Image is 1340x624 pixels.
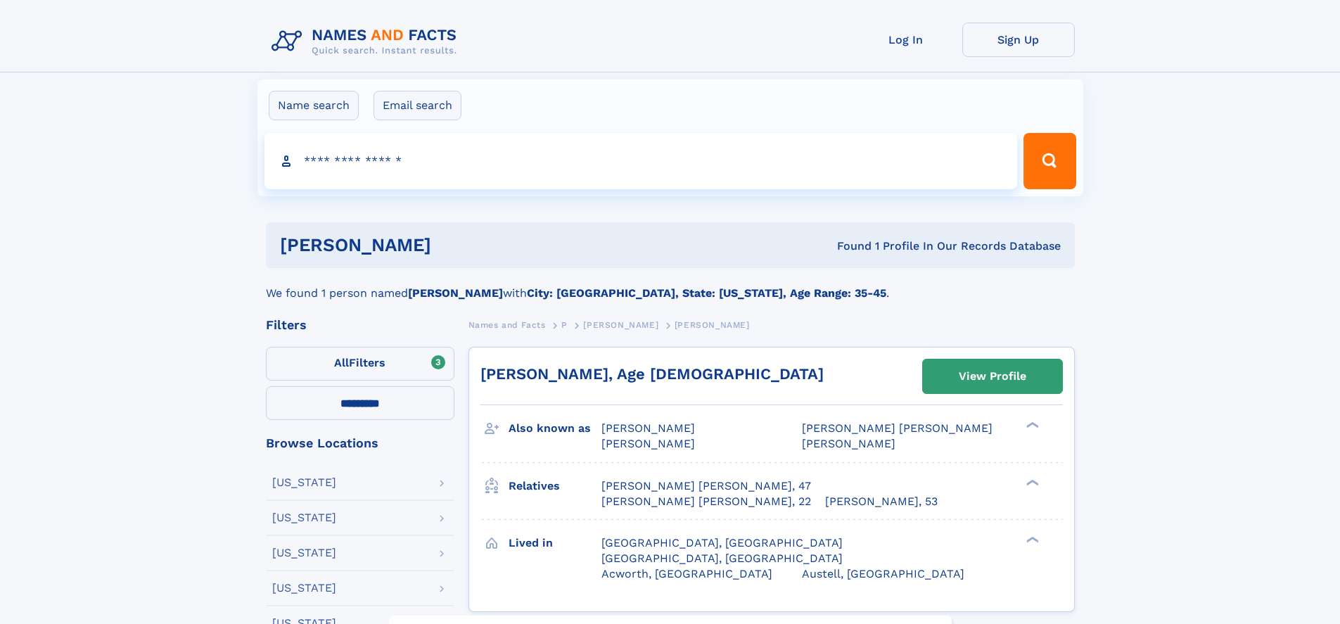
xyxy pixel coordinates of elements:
[374,91,461,120] label: Email search
[272,477,336,488] div: [US_STATE]
[264,133,1018,189] input: search input
[1023,133,1076,189] button: Search Button
[601,421,695,435] span: [PERSON_NAME]
[527,286,886,300] b: City: [GEOGRAPHIC_DATA], State: [US_STATE], Age Range: 35-45
[509,416,601,440] h3: Also known as
[923,359,1062,393] a: View Profile
[272,547,336,559] div: [US_STATE]
[601,478,811,494] a: [PERSON_NAME] [PERSON_NAME], 47
[802,567,964,580] span: Austell, [GEOGRAPHIC_DATA]
[850,23,962,57] a: Log In
[561,316,568,333] a: P
[601,536,843,549] span: [GEOGRAPHIC_DATA], [GEOGRAPHIC_DATA]
[601,552,843,565] span: [GEOGRAPHIC_DATA], [GEOGRAPHIC_DATA]
[480,365,824,383] a: [PERSON_NAME], Age [DEMOGRAPHIC_DATA]
[561,320,568,330] span: P
[802,437,895,450] span: [PERSON_NAME]
[468,316,546,333] a: Names and Facts
[1023,421,1040,430] div: ❯
[509,474,601,498] h3: Relatives
[601,567,772,580] span: Acworth, [GEOGRAPHIC_DATA]
[266,347,454,381] label: Filters
[509,531,601,555] h3: Lived in
[280,236,634,254] h1: [PERSON_NAME]
[334,356,349,369] span: All
[825,494,938,509] a: [PERSON_NAME], 53
[583,320,658,330] span: [PERSON_NAME]
[272,512,336,523] div: [US_STATE]
[583,316,658,333] a: [PERSON_NAME]
[408,286,503,300] b: [PERSON_NAME]
[601,437,695,450] span: [PERSON_NAME]
[802,421,993,435] span: [PERSON_NAME] [PERSON_NAME]
[266,437,454,450] div: Browse Locations
[266,23,468,61] img: Logo Names and Facts
[1023,535,1040,544] div: ❯
[959,360,1026,393] div: View Profile
[269,91,359,120] label: Name search
[601,494,811,509] a: [PERSON_NAME] [PERSON_NAME], 22
[266,319,454,331] div: Filters
[962,23,1075,57] a: Sign Up
[266,268,1075,302] div: We found 1 person named with .
[675,320,750,330] span: [PERSON_NAME]
[272,582,336,594] div: [US_STATE]
[634,238,1061,254] div: Found 1 Profile In Our Records Database
[1023,478,1040,487] div: ❯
